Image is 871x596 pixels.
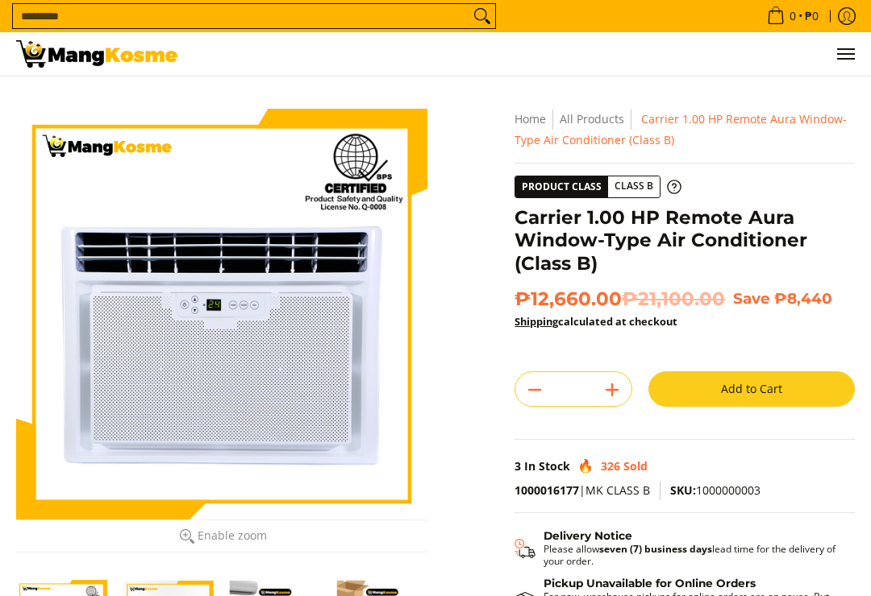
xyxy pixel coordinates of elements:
span: ₱12,660.00 [515,288,725,311]
span: 326 [601,458,620,474]
a: Home [515,111,546,126]
span: SKU: [670,482,696,498]
button: Enable zoom [16,519,427,553]
span: 1000000003 [670,482,761,498]
button: Subtract [515,377,554,403]
span: 3 [515,458,521,474]
nav: Main Menu [194,32,855,76]
strong: Delivery Notice [544,529,632,542]
span: Enable zoom [198,529,267,542]
a: 1000016177 [515,482,579,498]
a: Product Class Class B [515,176,681,198]
span: ₱0 [802,10,821,22]
span: Product Class [515,176,608,197]
button: Add [593,377,631,403]
h1: Carrier 1.00 HP Remote Aura Window-Type Air Conditioner (Class B) [515,206,855,275]
strong: calculated at checkout [515,314,677,329]
button: Add to Cart [648,371,855,407]
span: • [762,7,823,25]
p: Please allow lead time for the delivery of your order. [544,543,839,567]
a: All Products [560,111,624,126]
span: Save [733,289,770,308]
button: Menu [836,32,855,76]
span: |MK CLASS B [515,482,650,498]
nav: Breadcrumbs [515,109,855,151]
span: 0 [787,10,798,22]
img: Carrier Aura Window-Type Remote Aircon 1.00 HP l Mang Kosme [16,40,177,68]
span: ₱8,440 [774,289,832,308]
ul: Customer Navigation [194,32,855,76]
strong: seven (7) business days [599,542,712,556]
del: ₱21,100.00 [622,288,725,311]
strong: Pickup Unavailable for Online Orders [544,577,756,590]
button: Shipping & Delivery [515,529,839,567]
span: Class B [608,176,660,197]
span: In Stock [524,458,570,474]
span: Carrier 1.00 HP Remote Aura Window-Type Air Conditioner (Class B) [515,111,847,147]
span: Sold [623,458,648,474]
button: Search [469,4,495,28]
a: Shipping [515,314,558,329]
